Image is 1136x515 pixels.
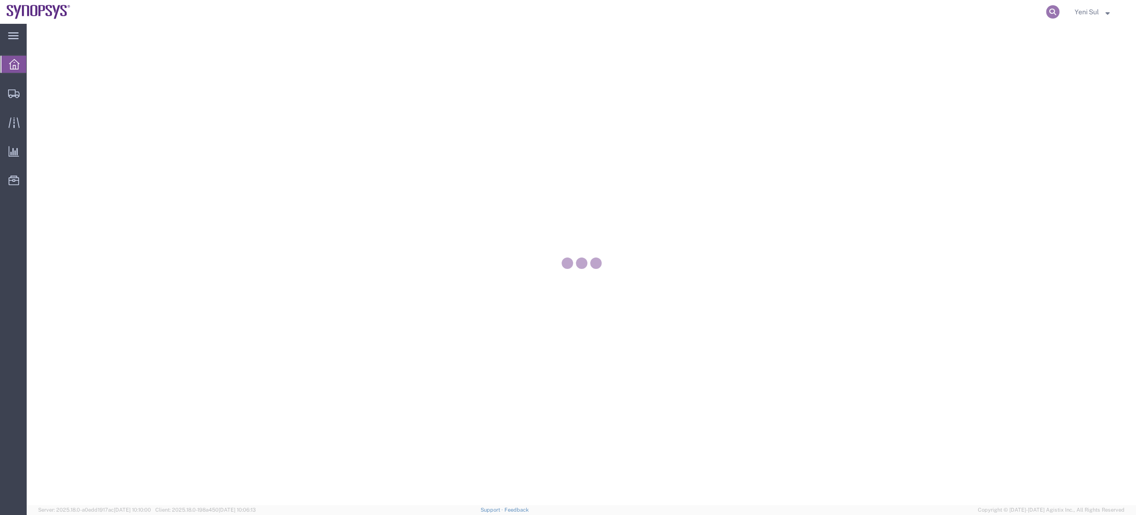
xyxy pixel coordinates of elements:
img: logo [7,5,70,19]
span: Copyright © [DATE]-[DATE] Agistix Inc., All Rights Reserved [978,506,1125,514]
a: Feedback [504,507,528,513]
span: Client: 2025.18.0-198a450 [155,507,256,513]
a: Support [481,507,504,513]
span: Yeni Sul [1075,7,1099,17]
span: [DATE] 10:10:00 [114,507,151,513]
span: [DATE] 10:06:13 [219,507,256,513]
button: Yeni Sul [1074,6,1123,18]
span: Server: 2025.18.0-a0edd1917ac [38,507,151,513]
